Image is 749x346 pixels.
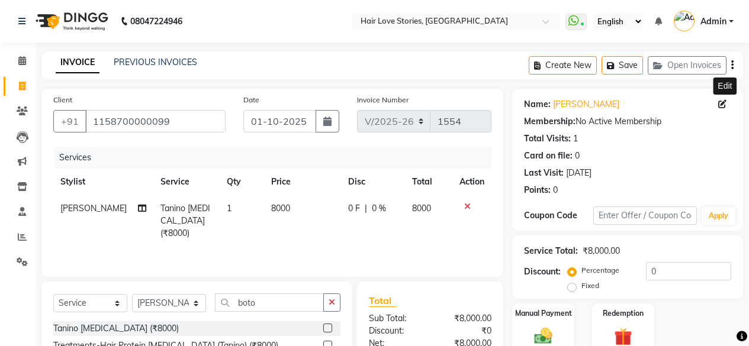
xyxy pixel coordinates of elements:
[524,245,578,257] div: Service Total:
[341,169,405,195] th: Disc
[524,98,551,111] div: Name:
[85,110,226,132] input: Search by Name/Mobile/Email/Code
[603,308,644,319] label: Redemption
[515,308,572,319] label: Manual Payment
[160,203,210,238] span: Tanino [MEDICAL_DATA] (₹8000)
[524,266,561,278] div: Discount:
[372,202,386,215] span: 0 %
[360,325,430,337] div: Discount:
[524,132,571,145] div: Total Visits:
[430,312,500,325] div: ₹8,000.00
[573,132,578,145] div: 1
[369,295,396,307] span: Total
[581,280,599,291] label: Fixed
[524,115,731,128] div: No Active Membership
[53,169,153,195] th: Stylist
[30,5,111,38] img: logo
[153,169,220,195] th: Service
[524,167,564,179] div: Last Visit:
[524,150,573,162] div: Card on file:
[566,167,592,179] div: [DATE]
[529,56,597,75] button: Create New
[700,15,727,28] span: Admin
[524,184,551,196] div: Points:
[524,115,576,128] div: Membership:
[227,203,232,214] span: 1
[130,5,182,38] b: 08047224946
[360,312,430,325] div: Sub Total:
[60,203,127,214] span: [PERSON_NAME]
[243,95,259,105] label: Date
[53,95,72,105] label: Client
[348,202,360,215] span: 0 F
[553,98,619,111] a: [PERSON_NAME]
[452,169,491,195] th: Action
[357,95,409,105] label: Invoice Number
[674,11,695,31] img: Admin
[215,293,324,312] input: Search or Scan
[581,265,619,276] label: Percentage
[553,184,558,196] div: 0
[405,169,452,195] th: Total
[56,52,99,73] a: INVOICE
[365,202,367,215] span: |
[53,322,179,335] div: Tanino [MEDICAL_DATA] (₹8000)
[702,207,735,225] button: Apply
[575,150,580,162] div: 0
[53,110,86,132] button: +91
[713,77,737,95] div: Edit
[648,56,727,75] button: Open Invoices
[412,203,431,214] span: 8000
[220,169,264,195] th: Qty
[430,325,500,337] div: ₹0
[264,169,341,195] th: Price
[583,245,620,257] div: ₹8,000.00
[114,57,197,67] a: PREVIOUS INVOICES
[54,147,500,169] div: Services
[524,209,593,222] div: Coupon Code
[593,206,697,225] input: Enter Offer / Coupon Code
[271,203,290,214] span: 8000
[602,56,643,75] button: Save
